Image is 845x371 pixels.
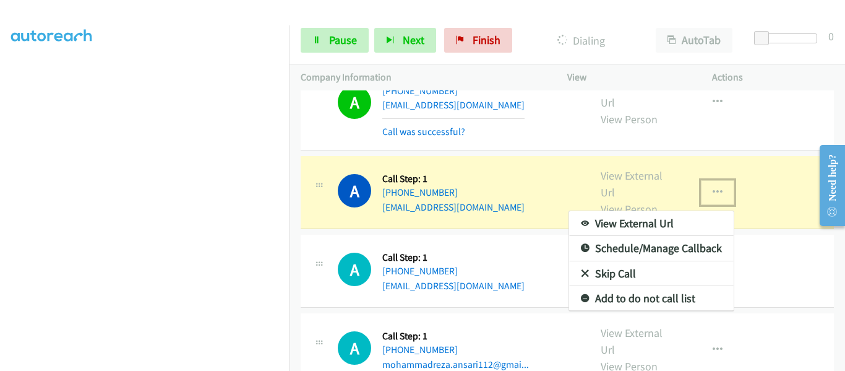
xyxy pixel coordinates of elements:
[338,331,371,365] h1: A
[338,253,371,286] h1: A
[569,236,734,261] a: Schedule/Manage Callback
[569,211,734,236] a: View External Url
[569,286,734,311] a: Add to do not call list
[809,136,845,235] iframe: Resource Center
[569,261,734,286] a: Skip Call
[338,253,371,286] div: The call is yet to be attempted
[338,331,371,365] div: The call is yet to be attempted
